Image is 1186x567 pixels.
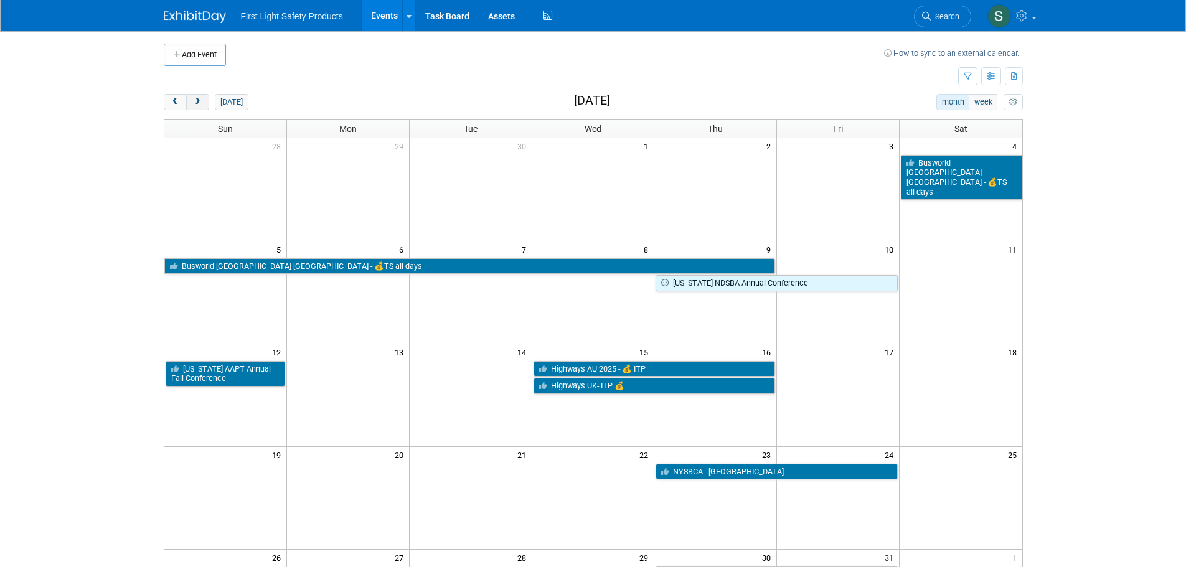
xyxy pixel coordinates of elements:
[936,94,969,110] button: month
[574,94,610,108] h2: [DATE]
[166,361,285,387] a: [US_STATE] AAPT Annual Fall Conference
[883,344,899,360] span: 17
[585,124,601,134] span: Wed
[393,138,409,154] span: 29
[761,550,776,565] span: 30
[883,241,899,257] span: 10
[271,447,286,462] span: 19
[534,361,776,377] a: Highways AU 2025 - 💰 ITP
[1007,241,1022,257] span: 11
[638,344,654,360] span: 15
[516,550,532,565] span: 28
[1011,550,1022,565] span: 1
[931,12,959,21] span: Search
[164,11,226,23] img: ExhibitDay
[516,344,532,360] span: 14
[164,44,226,66] button: Add Event
[275,241,286,257] span: 5
[398,241,409,257] span: 6
[888,138,899,154] span: 3
[393,344,409,360] span: 13
[914,6,971,27] a: Search
[164,258,776,274] a: Busworld [GEOGRAPHIC_DATA] [GEOGRAPHIC_DATA] - 💰TS all days
[656,464,898,480] a: NYSBCA - [GEOGRAPHIC_DATA]
[833,124,843,134] span: Fri
[339,124,357,134] span: Mon
[761,344,776,360] span: 16
[765,241,776,257] span: 9
[901,155,1022,200] a: Busworld [GEOGRAPHIC_DATA] [GEOGRAPHIC_DATA] - 💰TS all days
[638,550,654,565] span: 29
[534,378,776,394] a: Highways UK- ITP 💰
[164,94,187,110] button: prev
[1011,138,1022,154] span: 4
[883,550,899,565] span: 31
[520,241,532,257] span: 7
[186,94,209,110] button: next
[393,550,409,565] span: 27
[215,94,248,110] button: [DATE]
[884,49,1023,58] a: How to sync to an external calendar...
[271,344,286,360] span: 12
[954,124,967,134] span: Sat
[516,138,532,154] span: 30
[656,275,898,291] a: [US_STATE] NDSBA Annual Conference
[642,241,654,257] span: 8
[464,124,478,134] span: Tue
[969,94,997,110] button: week
[761,447,776,462] span: 23
[516,447,532,462] span: 21
[883,447,899,462] span: 24
[1007,344,1022,360] span: 18
[241,11,343,21] span: First Light Safety Products
[271,138,286,154] span: 28
[218,124,233,134] span: Sun
[271,550,286,565] span: 26
[1007,447,1022,462] span: 25
[1004,94,1022,110] button: myCustomButton
[393,447,409,462] span: 20
[708,124,723,134] span: Thu
[765,138,776,154] span: 2
[1009,98,1017,106] i: Personalize Calendar
[987,4,1011,28] img: Steph Willemsen
[638,447,654,462] span: 22
[642,138,654,154] span: 1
